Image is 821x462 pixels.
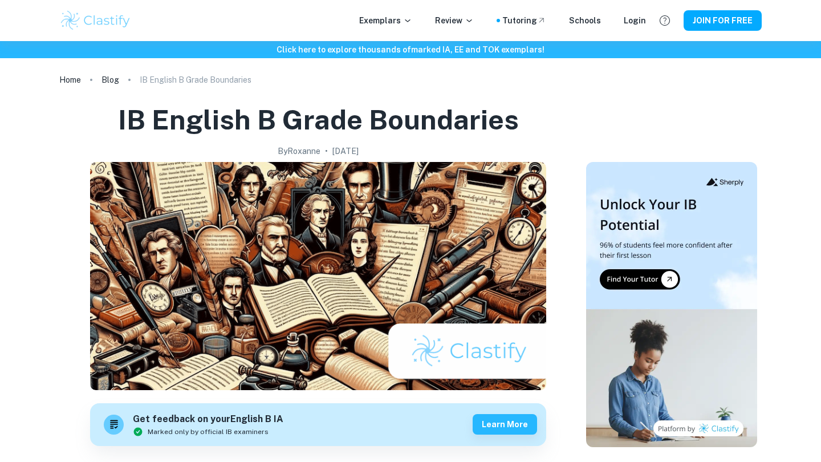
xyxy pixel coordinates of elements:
img: Thumbnail [586,162,757,447]
p: IB English B Grade Boundaries [140,74,251,86]
a: Home [59,72,81,88]
h6: Click here to explore thousands of marked IA, EE and TOK exemplars ! [2,43,819,56]
button: Help and Feedback [655,11,674,30]
a: Get feedback on yourEnglish B IAMarked only by official IB examinersLearn more [90,403,546,446]
a: Blog [101,72,119,88]
h2: [DATE] [332,145,359,157]
img: IB English B Grade Boundaries cover image [90,162,546,390]
p: Exemplars [359,14,412,27]
button: JOIN FOR FREE [684,10,762,31]
h2: By Roxanne [278,145,320,157]
button: Learn more [473,414,537,435]
h1: IB English B Grade Boundaries [118,102,519,138]
a: Login [624,14,646,27]
a: Tutoring [502,14,546,27]
h6: Get feedback on your English B IA [133,412,283,427]
a: Schools [569,14,601,27]
img: Clastify logo [59,9,132,32]
span: Marked only by official IB examiners [148,427,269,437]
p: • [325,145,328,157]
p: Review [435,14,474,27]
